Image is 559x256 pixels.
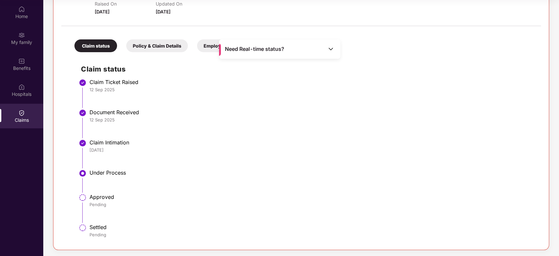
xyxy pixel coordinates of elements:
[90,202,534,207] div: Pending
[90,169,534,176] div: Under Process
[18,84,25,90] img: svg+xml;base64,PHN2ZyBpZD0iSG9zcGl0YWxzIiB4bWxucz0iaHR0cDovL3d3dy53My5vcmcvMjAwMC9zdmciIHdpZHRoPS...
[90,232,534,238] div: Pending
[90,139,534,146] div: Claim Intimation
[79,79,87,87] img: svg+xml;base64,PHN2ZyBpZD0iU3RlcC1Eb25lLTMyeDMyIiB4bWxucz0iaHR0cDovL3d3dy53My5vcmcvMjAwMC9zdmciIH...
[90,224,534,230] div: Settled
[90,194,534,200] div: Approved
[79,224,87,232] img: svg+xml;base64,PHN2ZyBpZD0iU3RlcC1QZW5kaW5nLTMyeDMyIiB4bWxucz0iaHR0cDovL3d3dy53My5vcmcvMjAwMC9zdm...
[79,109,87,117] img: svg+xml;base64,PHN2ZyBpZD0iU3RlcC1Eb25lLTMyeDMyIiB4bWxucz0iaHR0cDovL3d3dy53My5vcmcvMjAwMC9zdmciIH...
[126,39,188,52] div: Policy & Claim Details
[90,117,534,123] div: 12 Sep 2025
[18,110,25,116] img: svg+xml;base64,PHN2ZyBpZD0iQ2xhaW0iIHhtbG5zPSJodHRwOi8vd3d3LnczLm9yZy8yMDAwL3N2ZyIgd2lkdGg9IjIwIi...
[225,46,284,53] span: Need Real-time status?
[156,9,170,14] span: [DATE]
[90,147,534,153] div: [DATE]
[79,169,87,177] img: svg+xml;base64,PHN2ZyBpZD0iU3RlcC1BY3RpdmUtMzJ4MzIiIHhtbG5zPSJodHRwOi8vd3d3LnczLm9yZy8yMDAwL3N2Zy...
[74,39,117,52] div: Claim status
[18,58,25,64] img: svg+xml;base64,PHN2ZyBpZD0iQmVuZWZpdHMiIHhtbG5zPSJodHRwOi8vd3d3LnczLm9yZy8yMDAwL3N2ZyIgd2lkdGg9Ij...
[18,32,25,38] img: svg+xml;base64,PHN2ZyB3aWR0aD0iMjAiIGhlaWdodD0iMjAiIHZpZXdCb3g9IjAgMCAyMCAyMCIgZmlsbD0ibm9uZSIgeG...
[197,39,249,52] div: Employee Details
[79,194,87,202] img: svg+xml;base64,PHN2ZyBpZD0iU3RlcC1QZW5kaW5nLTMyeDMyIiB4bWxucz0iaHR0cDovL3d3dy53My5vcmcvMjAwMC9zdm...
[328,46,334,52] img: Toggle Icon
[90,87,534,93] div: 12 Sep 2025
[81,64,534,75] h2: Claim status
[90,79,534,85] div: Claim Ticket Raised
[156,1,217,7] p: Updated On
[95,9,110,14] span: [DATE]
[90,109,534,116] div: Document Received
[18,6,25,12] img: svg+xml;base64,PHN2ZyBpZD0iSG9tZSIgeG1sbnM9Imh0dHA6Ly93d3cudzMub3JnLzIwMDAvc3ZnIiB3aWR0aD0iMjAiIG...
[95,1,156,7] p: Raised On
[79,139,87,147] img: svg+xml;base64,PHN2ZyBpZD0iU3RlcC1Eb25lLTMyeDMyIiB4bWxucz0iaHR0cDovL3d3dy53My5vcmcvMjAwMC9zdmciIH...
